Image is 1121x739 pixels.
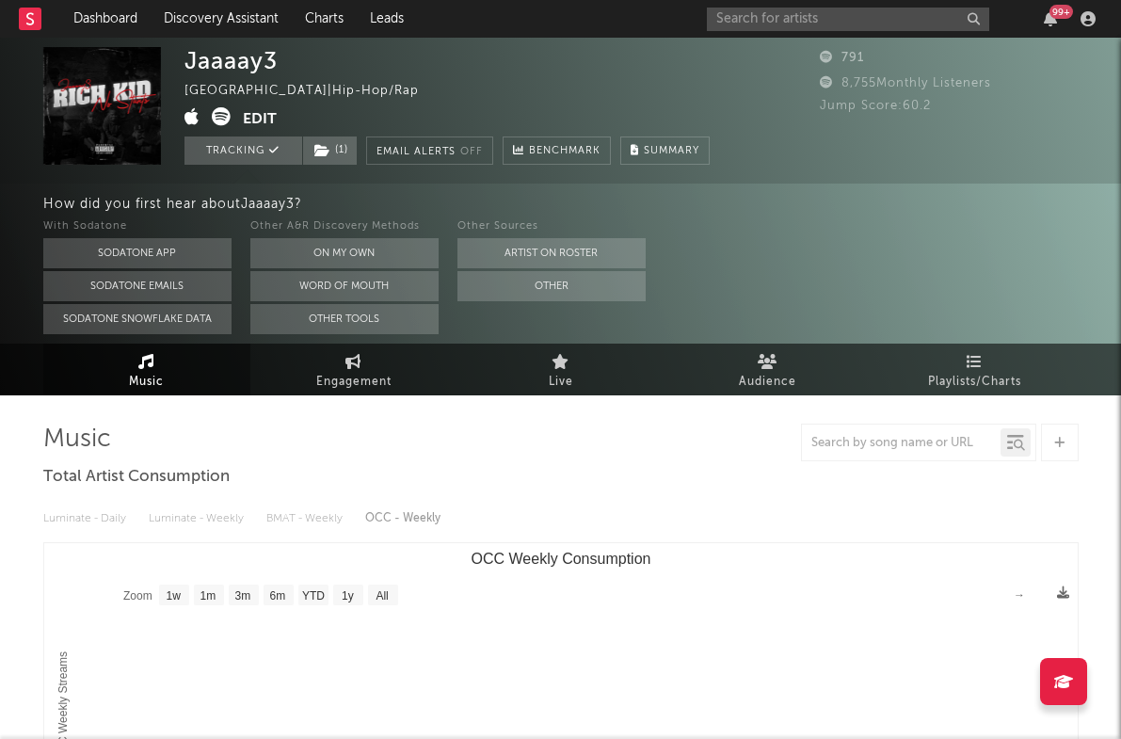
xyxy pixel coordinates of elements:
text: 1m [200,589,216,602]
a: Engagement [250,344,457,395]
span: Engagement [316,371,392,394]
button: Email AlertsOff [366,137,493,165]
a: Live [457,344,665,395]
text: OCC Weekly Consumption [471,551,650,567]
span: Live [549,371,573,394]
div: 99 + [1049,5,1073,19]
span: Audience [739,371,796,394]
text: 6m [269,589,285,602]
text: → [1014,588,1025,602]
a: Audience [665,344,872,395]
span: Summary [644,146,699,156]
span: Music [129,371,164,394]
text: 1w [166,589,181,602]
em: Off [460,147,483,157]
div: Other Sources [457,216,646,238]
button: (1) [303,137,357,165]
div: Jaaaay3 [184,47,278,74]
text: All [376,589,388,602]
div: Other A&R Discovery Methods [250,216,439,238]
button: Tracking [184,137,302,165]
button: Artist on Roster [457,238,646,268]
text: 3m [234,589,250,602]
span: 8,755 Monthly Listeners [820,77,991,89]
span: 791 [820,52,864,64]
button: Edit [243,107,277,131]
text: 1y [342,589,354,602]
button: Word Of Mouth [250,271,439,301]
span: Total Artist Consumption [43,466,230,489]
text: YTD [301,589,324,602]
button: Summary [620,137,710,165]
div: [GEOGRAPHIC_DATA] | Hip-Hop/Rap [184,80,440,103]
div: With Sodatone [43,216,232,238]
span: ( 1 ) [302,137,358,165]
a: Playlists/Charts [872,344,1079,395]
a: Benchmark [503,137,611,165]
button: Sodatone Emails [43,271,232,301]
a: Music [43,344,250,395]
button: Other [457,271,646,301]
span: Jump Score: 60.2 [820,100,931,112]
button: On My Own [250,238,439,268]
button: Sodatone App [43,238,232,268]
text: Zoom [123,589,152,602]
input: Search by song name or URL [802,436,1001,451]
input: Search for artists [707,8,989,31]
span: Playlists/Charts [928,371,1021,394]
button: Sodatone Snowflake Data [43,304,232,334]
button: 99+ [1044,11,1057,26]
button: Other Tools [250,304,439,334]
span: Benchmark [529,140,601,163]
